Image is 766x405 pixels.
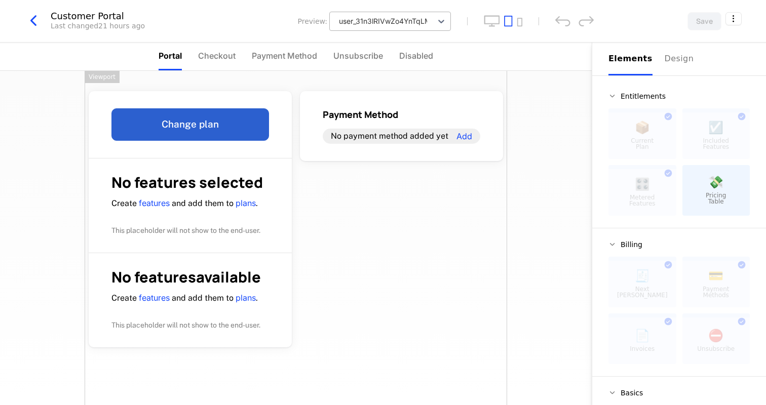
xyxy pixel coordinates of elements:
[708,176,723,188] span: 💸
[608,53,653,65] div: Elements
[579,16,594,26] div: redo
[111,198,269,209] p: Create and add them to .
[51,12,145,21] div: Customer Portal
[111,270,269,285] h1: No features available
[517,18,522,27] button: mobile
[665,53,697,65] div: Design
[111,108,269,141] button: Change plan
[236,293,256,303] a: plans
[252,50,317,62] span: Payment Method
[621,93,666,100] span: Entitlements
[331,132,448,140] div: No payment method added yet
[621,241,642,248] span: Billing
[85,71,120,83] div: Viewport
[555,16,570,26] div: undo
[484,15,500,27] button: desktop
[236,198,256,208] a: plans
[687,12,721,30] button: Save
[621,389,643,396] span: Basics
[725,12,742,25] button: Select action
[111,293,269,304] p: Create and add them to .
[111,320,269,330] p: This placeholder will not show to the end-user.
[608,43,750,75] div: Choose Sub Page
[111,225,269,235] p: This placeholder will not show to the end-user.
[139,198,170,208] a: features
[51,21,145,31] div: Last changed 21 hours ago
[298,16,327,26] span: Preview:
[198,50,236,62] span: Checkout
[456,132,472,140] span: Add
[504,15,513,27] button: tablet
[323,108,398,120] span: Payment Method
[706,192,726,205] span: Pricing Table
[111,175,269,190] h1: No features selected
[333,50,383,62] span: Unsubscribe
[139,293,170,303] a: features
[159,50,182,62] span: Portal
[399,50,433,62] span: Disabled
